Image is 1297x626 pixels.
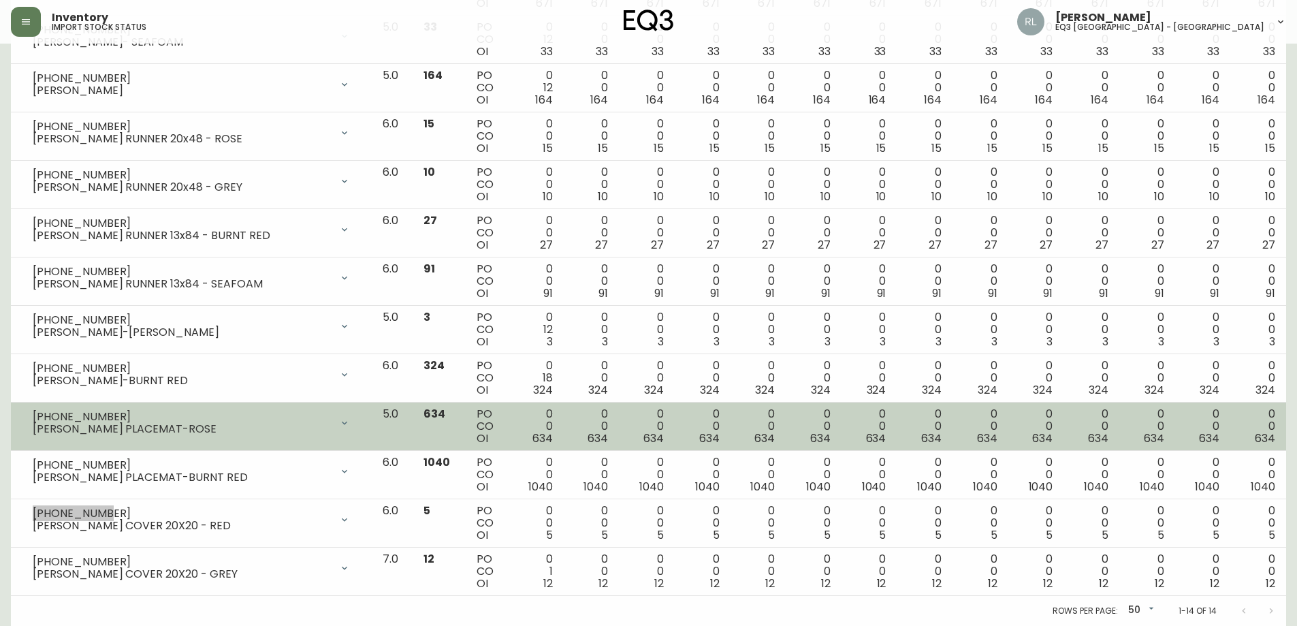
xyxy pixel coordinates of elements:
div: 0 0 [797,360,831,396]
div: 50 [1123,599,1157,622]
div: [PHONE_NUMBER] [33,121,331,133]
div: 0 0 [908,311,942,348]
span: 3 [602,334,608,349]
h5: eq3 [GEOGRAPHIC_DATA] - [GEOGRAPHIC_DATA] [1055,23,1264,31]
div: 0 0 [575,263,609,300]
span: 324 [978,382,997,398]
div: [PHONE_NUMBER][PERSON_NAME]-BURNT RED [22,360,361,390]
div: PO CO [477,69,497,106]
span: 164 [646,92,664,108]
span: 3 [1102,334,1108,349]
div: 0 0 [797,215,831,251]
div: 0 0 [1241,360,1275,396]
div: [PHONE_NUMBER] [33,459,331,471]
span: Inventory [52,12,108,23]
span: 91 [598,285,608,301]
span: 91 [821,285,831,301]
div: 0 0 [1130,263,1164,300]
span: 91 [988,285,997,301]
div: 0 0 [852,69,886,106]
div: 0 0 [852,408,886,445]
div: 0 0 [963,69,997,106]
div: 0 0 [630,166,664,203]
div: 0 0 [852,166,886,203]
span: 164 [423,67,443,83]
td: 5.0 [372,403,413,451]
div: 0 0 [686,311,720,348]
span: 15 [1098,140,1108,156]
span: 27 [423,213,437,228]
div: 0 0 [575,215,609,251]
div: 0 0 [908,166,942,203]
span: 324 [922,382,942,398]
div: 0 0 [686,21,720,58]
div: 0 0 [797,21,831,58]
span: OI [477,382,488,398]
span: 15 [1209,140,1219,156]
div: 0 0 [519,408,553,445]
td: 6.0 [372,257,413,306]
div: 0 0 [1074,215,1108,251]
div: 0 0 [1186,118,1220,155]
div: 0 0 [686,166,720,203]
div: 0 0 [1186,215,1220,251]
span: 33 [874,44,886,59]
span: 3 [824,334,831,349]
span: 33 [707,44,720,59]
div: 0 0 [963,360,997,396]
div: 0 0 [1019,69,1053,106]
span: 3 [1046,334,1053,349]
div: PO CO [477,360,497,396]
div: 0 0 [741,69,775,106]
span: 3 [658,334,664,349]
div: [PERSON_NAME] RUNNER 20x48 - ROSE [33,133,331,145]
span: 27 [1040,237,1053,253]
div: 0 0 [1130,21,1164,58]
span: 164 [1091,92,1108,108]
div: 0 0 [1019,166,1053,203]
div: 0 0 [797,166,831,203]
span: 15 [1042,140,1053,156]
div: [PHONE_NUMBER][PERSON_NAME] PLACEMAT-BURNT RED [22,456,361,486]
span: 15 [709,140,720,156]
div: 0 0 [852,215,886,251]
div: [PHONE_NUMBER] [33,362,331,375]
div: 0 0 [1241,215,1275,251]
span: 10 [598,189,608,204]
span: OI [477,334,488,349]
img: logo [624,10,674,31]
span: 15 [1154,140,1164,156]
div: 0 0 [963,215,997,251]
span: 33 [1207,44,1219,59]
span: 27 [651,237,664,253]
div: 0 0 [630,408,664,445]
div: PO CO [477,311,497,348]
div: 0 0 [575,408,609,445]
div: 0 0 [1241,69,1275,106]
div: 0 0 [1241,263,1275,300]
div: 0 0 [575,311,609,348]
div: 0 0 [908,360,942,396]
span: 33 [818,44,831,59]
div: 0 0 [630,360,664,396]
span: 27 [707,237,720,253]
td: 6.0 [372,161,413,209]
div: 0 0 [852,360,886,396]
div: [PHONE_NUMBER] [33,411,331,423]
span: 3 [547,334,553,349]
div: 0 0 [1130,69,1164,106]
div: [PHONE_NUMBER][PERSON_NAME] RUNNER 13x84 - SEAFOAM [22,263,361,293]
span: 164 [980,92,997,108]
div: [PERSON_NAME] COVER 20X20 - RED [33,520,331,532]
div: 0 0 [797,408,831,445]
div: 0 0 [1130,215,1164,251]
div: 0 0 [1186,360,1220,396]
td: 5.0 [372,64,413,112]
span: 164 [1258,92,1275,108]
span: 164 [1035,92,1053,108]
span: 324 [867,382,886,398]
span: 3 [1269,334,1275,349]
div: 0 12 [519,69,553,106]
div: 0 0 [686,118,720,155]
span: 164 [1202,92,1219,108]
